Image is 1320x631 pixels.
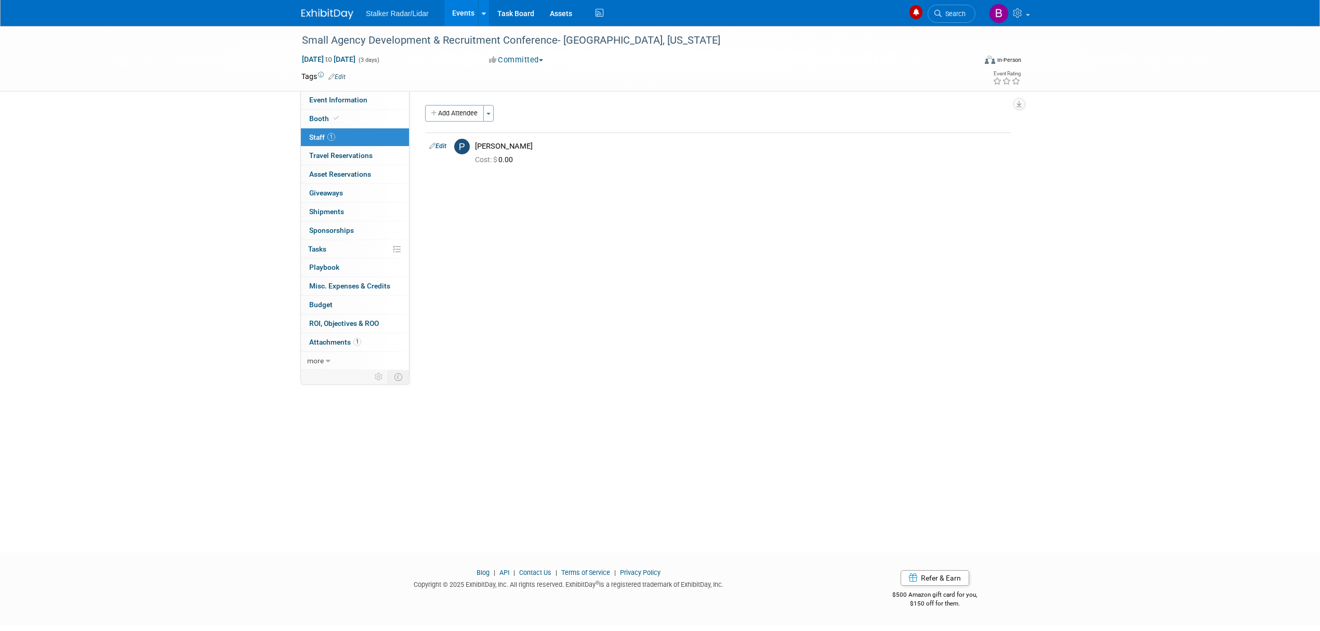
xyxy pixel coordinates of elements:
img: ExhibitDay [301,9,353,19]
span: [DATE] [DATE] [301,55,356,64]
span: | [511,569,518,576]
span: Booth [309,114,341,123]
a: more [301,352,409,370]
span: 0.00 [475,155,517,164]
div: [PERSON_NAME] [475,141,1007,151]
span: (3 days) [358,57,379,63]
td: Personalize Event Tab Strip [370,370,388,384]
a: Playbook [301,258,409,277]
a: Sponsorships [301,221,409,240]
span: | [553,569,560,576]
span: Shipments [309,207,344,216]
div: Copyright © 2025 ExhibitDay, Inc. All rights reserved. ExhibitDay is a registered trademark of Ex... [301,577,836,589]
button: Committed [485,55,547,65]
a: Event Information [301,91,409,109]
span: Giveaways [309,189,343,197]
button: Add Attendee [425,105,484,122]
div: In-Person [997,56,1021,64]
img: Format-Inperson.png [985,56,995,64]
a: Search [928,5,975,23]
span: Cost: $ [475,155,498,164]
a: Asset Reservations [301,165,409,183]
a: Giveaways [301,184,409,202]
div: Small Agency Development & Recruitment Conference- [GEOGRAPHIC_DATA], [US_STATE] [298,31,960,50]
span: Staff [309,133,335,141]
div: $150 off for them. [851,599,1019,608]
span: Sponsorships [309,226,354,234]
span: to [324,55,334,63]
span: | [612,569,618,576]
span: Event Information [309,96,367,104]
a: API [499,569,509,576]
span: 1 [327,133,335,141]
a: Terms of Service [561,569,610,576]
sup: ® [596,580,599,586]
i: Booth reservation complete [334,115,339,121]
span: Budget [309,300,333,309]
span: Search [942,10,966,18]
span: more [307,357,324,365]
a: Tasks [301,240,409,258]
div: $500 Amazon gift card for you, [851,584,1019,608]
span: Playbook [309,263,339,271]
div: Event Format [914,54,1021,70]
a: ROI, Objectives & ROO [301,314,409,333]
span: Asset Reservations [309,170,371,178]
a: Refer & Earn [901,570,969,586]
a: Blog [477,569,490,576]
td: Toggle Event Tabs [388,370,410,384]
a: Budget [301,296,409,314]
span: | [491,569,498,576]
a: Contact Us [519,569,551,576]
a: Travel Reservations [301,147,409,165]
div: Event Rating [993,71,1021,76]
span: 1 [353,338,361,346]
a: Privacy Policy [620,569,661,576]
span: Tasks [308,245,326,253]
a: Edit [328,73,346,81]
span: Misc. Expenses & Credits [309,282,390,290]
img: P.jpg [454,139,470,154]
td: Tags [301,71,346,82]
span: Travel Reservations [309,151,373,160]
span: ROI, Objectives & ROO [309,319,379,327]
a: Misc. Expenses & Credits [301,277,409,295]
a: Edit [429,142,446,150]
img: Brooke Journet [989,4,1009,23]
a: Booth [301,110,409,128]
a: Attachments1 [301,333,409,351]
span: Attachments [309,338,361,346]
a: Staff1 [301,128,409,147]
span: Stalker Radar/Lidar [366,9,429,18]
a: Shipments [301,203,409,221]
